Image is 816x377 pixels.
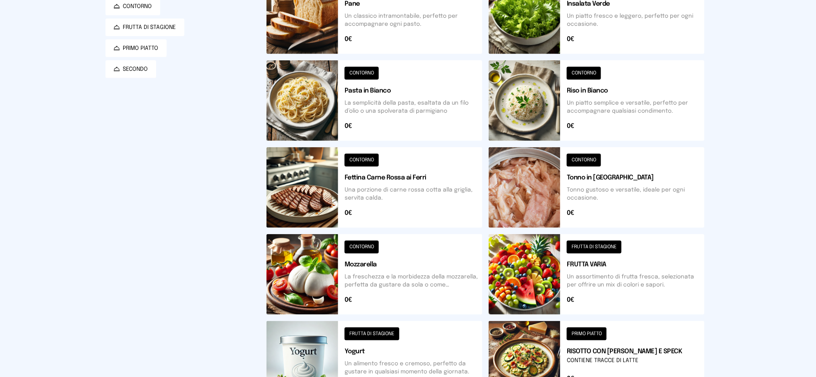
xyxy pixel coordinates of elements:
[123,2,152,10] span: CONTORNO
[123,65,148,73] span: SECONDO
[123,23,176,31] span: FRUTTA DI STAGIONE
[105,39,167,57] button: PRIMO PIATTO
[105,19,184,36] button: FRUTTA DI STAGIONE
[123,44,159,52] span: PRIMO PIATTO
[105,60,156,78] button: SECONDO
